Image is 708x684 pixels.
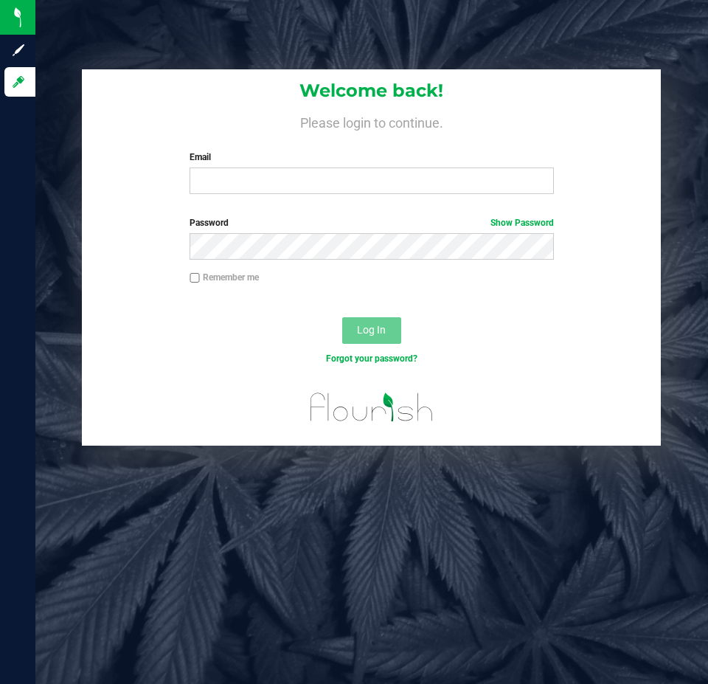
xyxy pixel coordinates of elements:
[342,317,401,344] button: Log In
[299,381,444,434] img: flourish_logo.svg
[11,43,26,58] inline-svg: Sign up
[82,81,661,100] h1: Welcome back!
[190,271,259,284] label: Remember me
[190,151,553,164] label: Email
[357,324,386,336] span: Log In
[11,75,26,89] inline-svg: Log in
[490,218,554,228] a: Show Password
[190,273,200,283] input: Remember me
[326,353,417,364] a: Forgot your password?
[82,112,661,130] h4: Please login to continue.
[190,218,229,228] span: Password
